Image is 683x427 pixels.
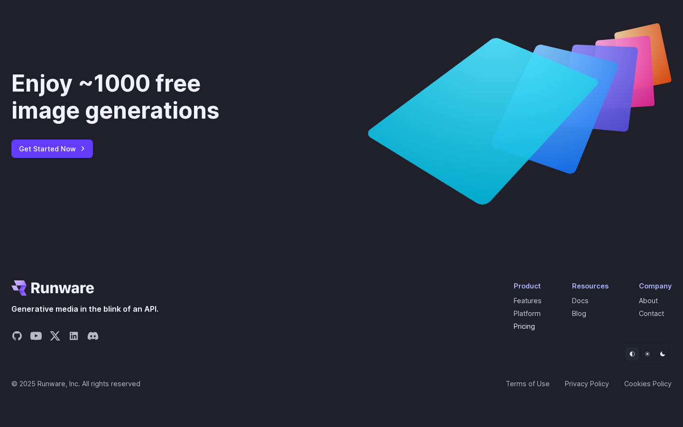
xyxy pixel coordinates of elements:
ul: Theme selector [623,345,672,363]
a: Features [514,297,542,305]
a: Share on GitHub [11,330,23,344]
a: About [639,297,658,305]
a: Terms of Use [506,378,550,389]
div: Product [514,280,542,291]
div: Enjoy ~1000 free image generations [11,70,269,124]
span: Generative media in the blink of an API. [11,303,158,316]
a: Cookies Policy [624,378,672,389]
a: Share on YouTube [30,330,42,344]
div: Resources [572,280,609,291]
button: Light [641,347,654,361]
a: Share on Discord [87,330,99,344]
a: Platform [514,309,541,317]
a: Blog [572,309,586,317]
a: Docs [572,297,589,305]
a: Share on LinkedIn [68,330,80,344]
button: Default [626,347,639,361]
a: Go to / [11,280,94,296]
a: Share on X [49,330,61,344]
a: Get Started Now [11,139,93,158]
span: © 2025 Runware, Inc. All rights reserved [11,378,140,389]
a: Privacy Policy [565,378,609,389]
div: Company [639,280,672,291]
a: Pricing [514,322,535,330]
a: Contact [639,309,664,317]
button: Dark [656,347,669,361]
